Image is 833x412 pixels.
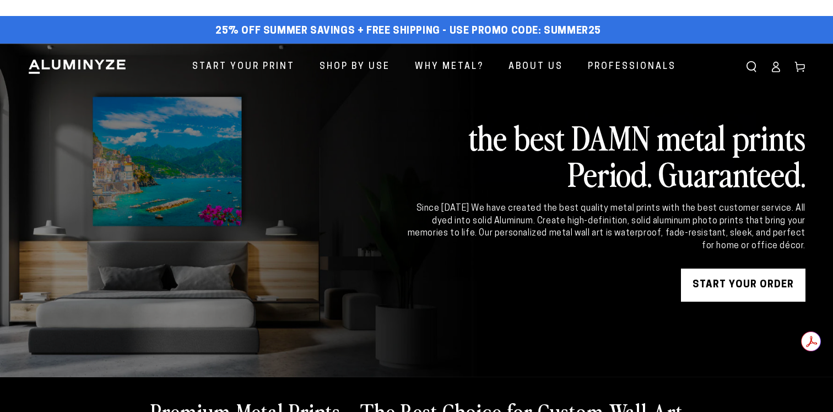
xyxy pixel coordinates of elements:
[184,52,303,82] a: Start Your Print
[311,52,398,82] a: Shop By Use
[681,269,805,302] a: START YOUR Order
[580,52,684,82] a: Professionals
[407,52,492,82] a: Why Metal?
[28,58,127,75] img: Aluminyze
[500,52,571,82] a: About Us
[509,59,563,75] span: About Us
[405,202,805,252] div: Since [DATE] We have created the best quality metal prints with the best customer service. All dy...
[320,59,390,75] span: Shop By Use
[415,59,484,75] span: Why Metal?
[588,59,676,75] span: Professionals
[215,25,601,38] span: 25% off Summer Savings + Free Shipping - Use Promo Code: SUMMER25
[405,119,805,191] h2: the best DAMN metal prints Period. Guaranteed.
[192,59,295,75] span: Start Your Print
[739,55,764,79] summary: Search our site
